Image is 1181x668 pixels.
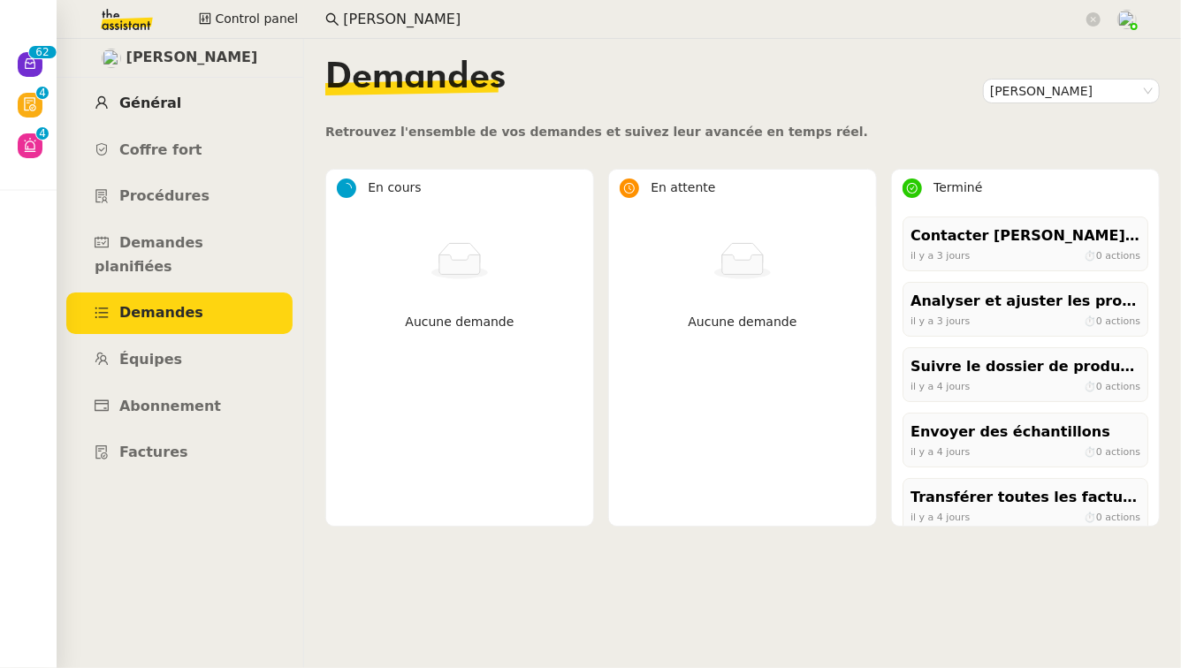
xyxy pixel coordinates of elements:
[66,83,293,125] a: Général
[911,290,1140,314] div: Analyser et ajuster les processus inefficaces
[119,95,181,111] span: Général
[119,187,210,204] span: Procédures
[42,46,50,62] p: 2
[1084,380,1140,391] span: ⏱
[1084,511,1140,522] span: ⏱
[933,180,982,194] span: Terminé
[215,9,298,29] span: Control panel
[119,444,188,460] span: Factures
[1096,315,1102,326] span: 0
[368,180,421,194] span: En cours
[39,127,46,143] p: 4
[325,60,506,95] span: Demandes
[911,486,1140,510] div: Transférer toutes les factures à Supplier [PERSON_NAME]
[119,398,221,414] span: Abonnement
[66,176,293,217] a: Procédures
[1084,315,1140,326] span: ⏱
[188,7,309,32] button: Control panel
[1105,380,1140,391] span: actions
[1096,380,1102,391] span: 0
[36,87,49,99] nz-badge-sup: 4
[325,125,868,139] span: Retrouvez l'ensemble de vos demandes et suivez leur avancée en temps réel.
[39,87,46,102] p: 4
[1096,445,1102,457] span: 0
[1117,10,1137,29] img: users%2FPPrFYTsEAUgQy5cK5MCpqKbOX8K2%2Favatar%2FCapture%20d%E2%80%99e%CC%81cran%202023-06-05%20a%...
[990,80,1153,102] nz-select-item: Pierre Mergui
[911,315,970,326] span: il y a 3 jours
[651,180,715,194] span: En attente
[911,249,970,261] span: il y a 3 jours
[1105,249,1140,261] span: actions
[1084,445,1140,457] span: ⏱
[28,46,56,58] nz-badge-sup: 62
[343,8,1083,32] input: Rechercher
[1105,511,1140,522] span: actions
[35,46,42,62] p: 6
[95,234,203,275] span: Demandes planifiées
[66,223,293,287] a: Demandes planifiées
[1105,315,1140,326] span: actions
[1096,249,1102,261] span: 0
[66,292,293,334] a: Demandes
[911,380,970,391] span: il y a 4 jours
[119,304,203,321] span: Demandes
[66,339,293,381] a: Équipes
[911,421,1140,444] div: Envoyer des échantillons
[1105,445,1140,457] span: actions
[119,351,182,368] span: Équipes
[344,312,575,332] p: Aucune demande
[102,49,121,68] img: users%2Fjeuj7FhI7bYLyCU6UIN9LElSS4x1%2Favatar%2F1678820456145.jpeg
[911,445,970,457] span: il y a 4 jours
[126,46,258,70] span: [PERSON_NAME]
[911,224,1140,248] div: Contacter [PERSON_NAME] et rappeler [PERSON_NAME]
[36,127,49,140] nz-badge-sup: 4
[911,355,1140,379] div: Suivre le dossier de production
[66,386,293,428] a: Abonnement
[1084,249,1140,261] span: ⏱
[119,141,202,158] span: Coffre fort
[627,312,858,332] p: Aucune demande
[66,130,293,171] a: Coffre fort
[911,511,970,522] span: il y a 4 jours
[1096,511,1102,522] span: 0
